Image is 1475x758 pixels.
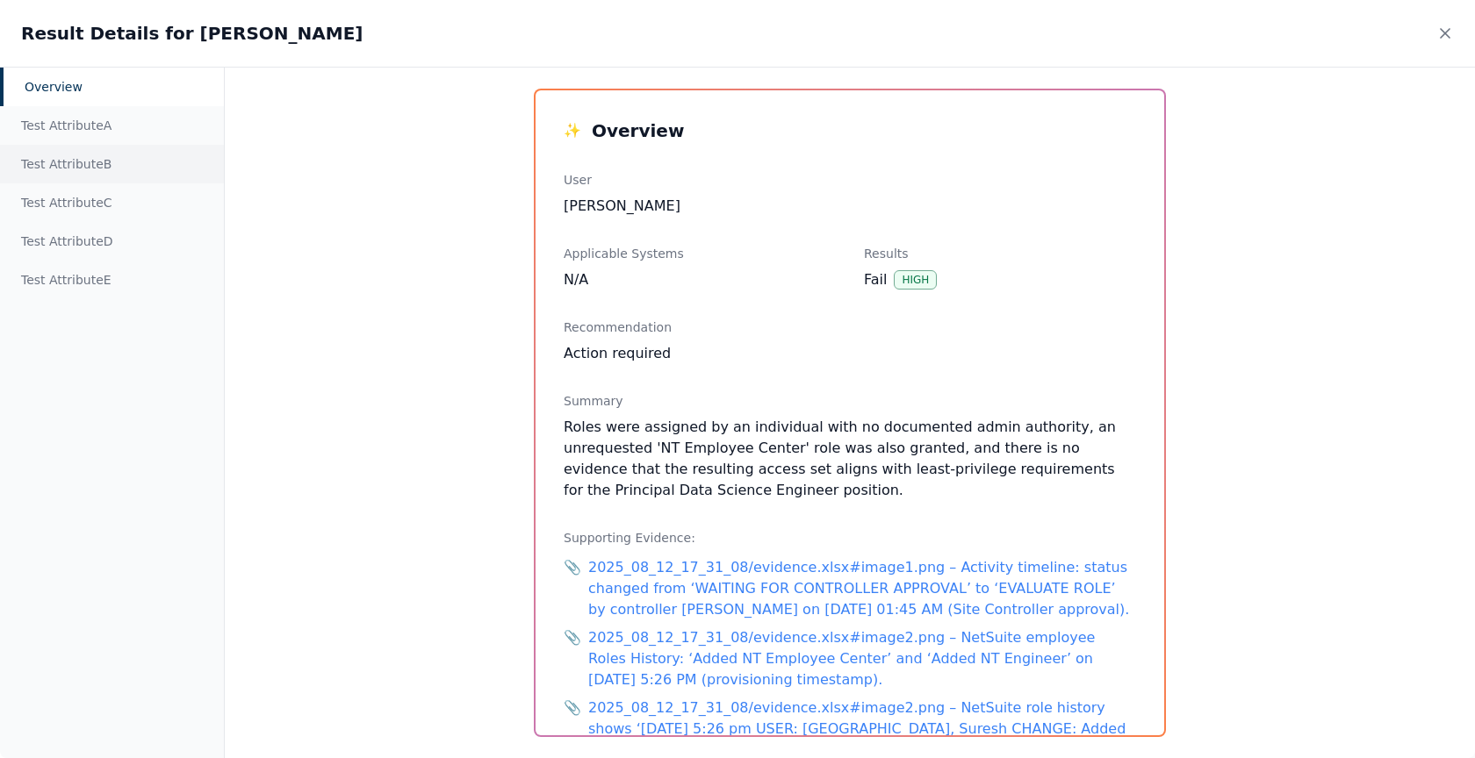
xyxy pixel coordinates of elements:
h2: Result Details for [PERSON_NAME] [21,21,363,46]
div: Recommendation [564,318,1136,336]
span: Fail [864,269,887,290]
a: 📎2025_08_12_17_31_08/evidence.xlsx#image1.png – Activity timeline: status changed from ‘WAITING F... [564,557,1136,620]
span: 📎 [564,557,581,578]
span: 📎 [564,697,581,719]
div: ✨ [564,120,581,141]
div: N/A [564,269,836,290]
div: User [564,171,1136,189]
a: 📎2025_08_12_17_31_08/evidence.xlsx#image2.png – NetSuite employee Roles History: ‘Added NT Employ... [564,627,1136,690]
div: Action required [564,343,1136,364]
div: Applicable Systems [564,245,836,262]
div: HIGH [894,270,937,290]
div: Supporting Evidence: [564,529,1136,547]
h3: Overview [592,118,684,143]
span: 📎 [564,627,581,648]
div: Results [864,245,1136,262]
div: Summary [564,392,1136,410]
div: [PERSON_NAME] [564,196,1136,217]
div: Roles were assigned by an individual with no documented admin authority, an unrequested 'NT Emplo... [564,417,1136,501]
